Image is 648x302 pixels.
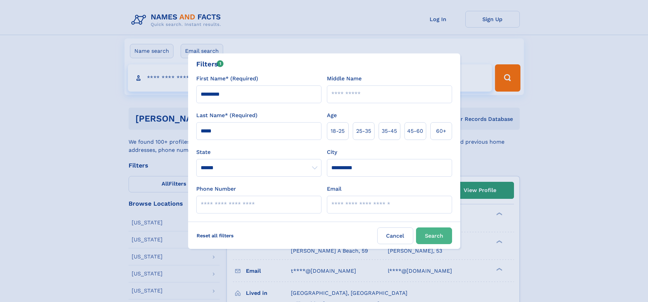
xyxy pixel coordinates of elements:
[196,148,321,156] label: State
[327,111,337,120] label: Age
[196,111,257,120] label: Last Name* (Required)
[196,59,224,69] div: Filters
[327,148,337,156] label: City
[407,127,423,135] span: 45‑60
[436,127,446,135] span: 60+
[192,227,238,244] label: Reset all filters
[331,127,345,135] span: 18‑25
[377,227,413,244] label: Cancel
[196,185,236,193] label: Phone Number
[416,227,452,244] button: Search
[327,185,342,193] label: Email
[356,127,371,135] span: 25‑35
[327,75,362,83] label: Middle Name
[382,127,397,135] span: 35‑45
[196,75,258,83] label: First Name* (Required)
